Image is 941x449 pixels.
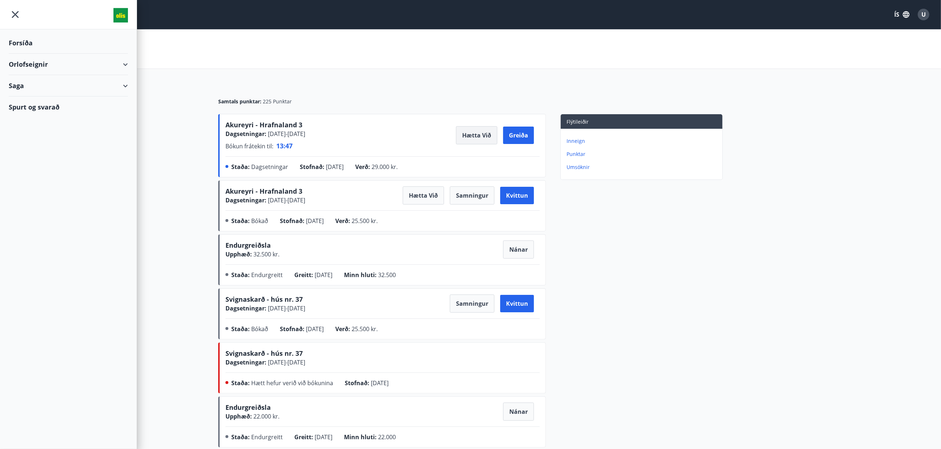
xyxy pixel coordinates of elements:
[355,163,370,171] span: Verð :
[344,271,377,279] span: Minn hluti :
[503,240,534,259] button: Nánar
[450,294,494,313] button: Samningur
[335,325,350,333] span: Verð :
[285,141,293,150] span: 47
[225,403,271,415] span: Endurgreiðsla
[252,250,279,258] span: 32.500 kr.
[503,403,534,421] button: Nánar
[326,163,344,171] span: [DATE]
[352,325,378,333] span: 25.500 kr.
[306,325,324,333] span: [DATE]
[294,433,313,441] span: Greitt :
[500,187,534,204] button: Kvittun
[456,126,497,144] button: Hætta við
[503,127,534,144] button: Greiða
[9,96,128,118] div: Spurt og svarað
[251,379,333,387] span: Hætt hefur verið við bókunina
[9,32,128,54] div: Forsíða
[225,349,303,358] span: Svignaskarð - hús nr. 37
[567,137,720,145] p: Inneign
[280,325,304,333] span: Stofnað :
[251,325,268,333] span: Bókað
[352,217,378,225] span: 25.500 kr.
[252,412,279,420] span: 22.000 kr.
[225,295,303,304] span: Svignaskarð - hús nr. 37
[251,217,268,225] span: Bókað
[225,196,266,204] span: Dagsetningar :
[315,433,332,441] span: [DATE]
[294,271,313,279] span: Greitt :
[251,271,283,279] span: Endurgreitt
[280,217,304,225] span: Stofnað :
[9,8,22,21] button: menu
[890,8,913,21] button: ÍS
[300,163,324,171] span: Stofnað :
[567,151,720,158] p: Punktar
[335,217,350,225] span: Verð :
[378,271,396,279] span: 32.500
[345,379,369,387] span: Stofnað :
[218,98,261,105] span: Samtals punktar :
[251,433,283,441] span: Endurgreitt
[266,304,305,312] span: [DATE] - [DATE]
[225,358,266,366] span: Dagsetningar :
[378,433,396,441] span: 22.000
[225,241,271,252] span: Endurgreiðsla
[231,217,250,225] span: Staða :
[266,130,305,138] span: [DATE] - [DATE]
[344,433,377,441] span: Minn hluti :
[500,295,534,312] button: Kvittun
[9,54,128,75] div: Orlofseignir
[251,163,288,171] span: Dagsetningar
[403,186,444,205] button: Hætta við
[225,304,266,312] span: Dagsetningar :
[306,217,324,225] span: [DATE]
[225,130,266,138] span: Dagsetningar :
[231,271,250,279] span: Staða :
[372,163,398,171] span: 29.000 kr.
[231,325,250,333] span: Staða :
[231,433,250,441] span: Staða :
[450,186,494,205] button: Samningur
[567,118,589,125] span: Flýtileiðir
[113,8,128,22] img: union_logo
[921,11,926,18] span: U
[225,187,302,195] span: Akureyri - Hrafnaland 3
[276,141,285,150] span: 13 :
[231,163,250,171] span: Staða :
[266,358,305,366] span: [DATE] - [DATE]
[231,379,250,387] span: Staða :
[915,6,932,23] button: U
[371,379,389,387] span: [DATE]
[9,75,128,96] div: Saga
[225,120,302,129] span: Akureyri - Hrafnaland 3
[266,196,305,204] span: [DATE] - [DATE]
[225,250,252,258] span: Upphæð :
[263,98,292,105] span: 225 Punktar
[567,164,720,171] p: Umsóknir
[225,142,273,151] span: Bókun frátekin til :
[315,271,332,279] span: [DATE]
[225,412,252,420] span: Upphæð :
